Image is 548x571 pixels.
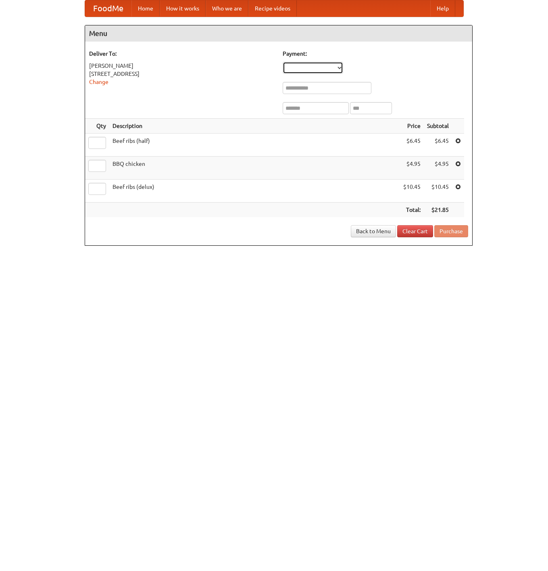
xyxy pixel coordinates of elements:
a: Home [131,0,160,17]
td: Beef ribs (half) [109,134,400,157]
th: Total: [400,203,424,218]
td: BBQ chicken [109,157,400,180]
th: Description [109,119,400,134]
a: Help [430,0,455,17]
td: $4.95 [400,157,424,180]
h4: Menu [85,25,472,42]
td: Beef ribs (delux) [109,180,400,203]
th: Qty [85,119,109,134]
a: Recipe videos [248,0,297,17]
h5: Payment: [283,50,468,58]
th: $21.85 [424,203,452,218]
td: $6.45 [400,134,424,157]
a: Who we are [206,0,248,17]
th: Price [400,119,424,134]
td: $10.45 [424,180,452,203]
div: [STREET_ADDRESS] [89,70,275,78]
button: Purchase [434,225,468,237]
td: $4.95 [424,157,452,180]
a: Change [89,79,108,85]
h5: Deliver To: [89,50,275,58]
a: Back to Menu [351,225,396,237]
div: [PERSON_NAME] [89,62,275,70]
th: Subtotal [424,119,452,134]
td: $6.45 [424,134,452,157]
td: $10.45 [400,180,424,203]
a: How it works [160,0,206,17]
a: Clear Cart [397,225,433,237]
a: FoodMe [85,0,131,17]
